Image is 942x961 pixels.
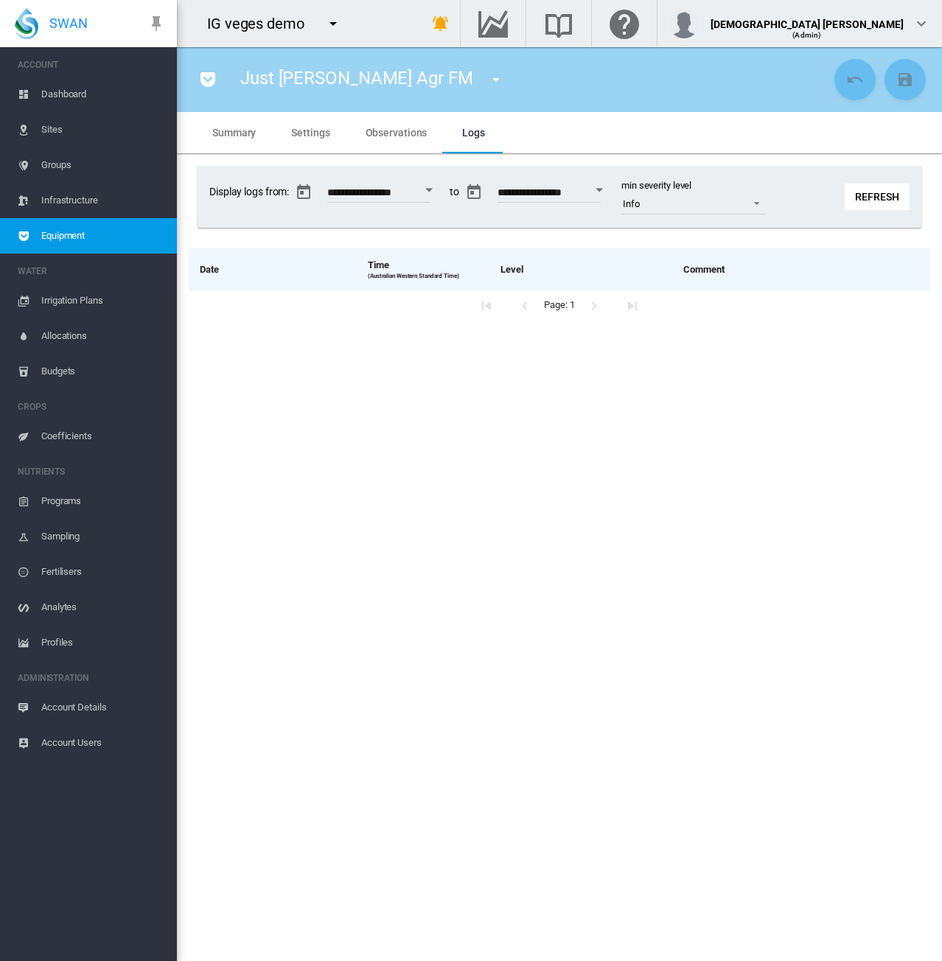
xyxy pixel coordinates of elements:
[41,690,165,725] span: Account Details
[147,15,165,32] md-icon: icon-pin
[357,248,489,290] th: Time
[189,248,357,290] th: Date
[18,395,165,419] span: CROPS
[41,625,165,660] span: Profiles
[207,13,318,34] div: IG veges demo
[845,184,910,210] button: Refresh
[669,9,699,38] img: profile.jpg
[49,14,88,32] span: SWAN
[189,291,930,321] div: Page: 1
[209,178,438,207] span: Display logs from:
[672,248,930,290] th: Comment
[41,590,165,625] span: Analytes
[426,9,456,38] button: icon-bell-ring
[327,187,430,202] input: Enter Date
[792,31,821,39] span: (Admin)
[41,283,165,318] span: Irrigation Plans
[368,272,478,280] div: (Australian Western Standard Time)
[240,68,473,88] span: Just [PERSON_NAME] Agr FM
[41,354,165,389] span: Budgets
[41,318,165,354] span: Allocations
[711,11,904,26] div: [DEMOGRAPHIC_DATA] [PERSON_NAME]
[896,71,914,88] md-icon: icon-content-save
[18,53,165,77] span: ACCOUNT
[41,77,165,112] span: Dashboard
[621,180,691,191] span: min severity level
[318,9,348,38] button: icon-menu-down
[432,15,450,32] md-icon: icon-bell-ring
[462,127,485,139] span: Logs
[41,183,165,218] span: Infrastructure
[450,178,608,207] span: to
[586,177,613,203] button: Open calendar
[541,15,576,32] md-icon: Search the knowledge base
[41,483,165,519] span: Programs
[41,519,165,554] span: Sampling
[498,187,601,202] input: Enter Date
[212,127,256,139] span: Summary
[324,15,342,32] md-icon: icon-menu-down
[481,65,511,94] button: icon-menu-down
[913,15,930,32] md-icon: icon-chevron-down
[623,198,640,209] div: Info
[366,127,428,139] span: Observations
[885,59,926,100] button: Save Changes
[199,71,217,88] md-icon: icon-pocket
[607,15,642,32] md-icon: Click here for help
[41,554,165,590] span: Fertilisers
[489,248,672,290] th: Level
[41,147,165,183] span: Groups
[18,666,165,690] span: ADMINISTRATION
[18,460,165,483] span: NUTRIENTS
[193,65,223,94] button: icon-pocket
[291,127,329,139] span: Settings
[15,8,38,39] img: SWAN-Landscape-Logo-Colour-drop.png
[416,177,442,203] button: Open calendar
[487,71,505,88] md-icon: icon-menu-down
[18,259,165,283] span: WATER
[475,15,511,32] md-icon: Go to the Data Hub
[41,419,165,454] span: Coefficients
[41,725,165,761] span: Account Users
[41,218,165,254] span: Equipment
[41,112,165,147] span: Sites
[846,71,864,88] md-icon: icon-undo
[459,178,489,207] button: md-calendar
[289,178,318,207] button: md-calendar
[834,59,876,100] button: Cancel Changes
